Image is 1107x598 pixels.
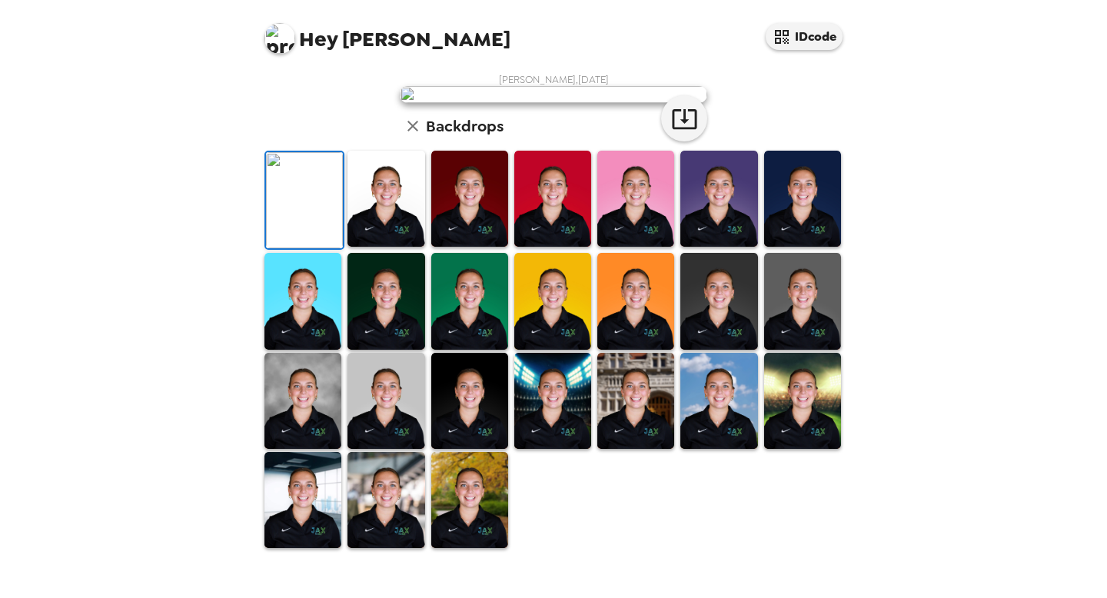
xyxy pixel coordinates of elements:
span: Hey [299,25,337,53]
h6: Backdrops [426,114,504,138]
span: [PERSON_NAME] , [DATE] [499,73,609,86]
img: profile pic [264,23,295,54]
img: Original [266,152,343,248]
span: [PERSON_NAME] [264,15,510,50]
img: user [400,86,707,103]
button: IDcode [766,23,843,50]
